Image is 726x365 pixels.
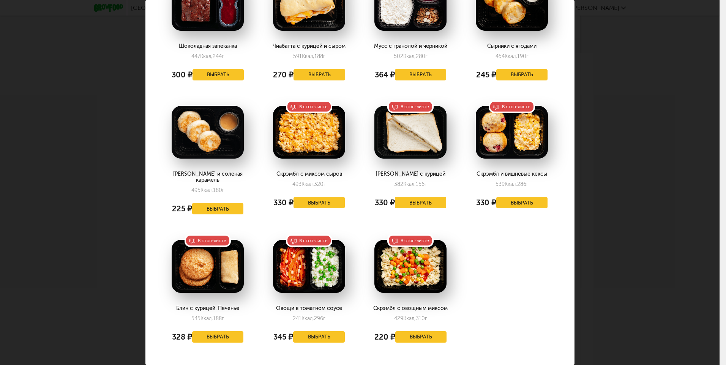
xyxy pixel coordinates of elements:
div: В стоп-листе [286,100,332,113]
span: г [222,315,224,322]
div: 495 180 [191,187,224,194]
span: г [324,181,326,187]
button: Выбрать [293,331,345,343]
div: 330 ₽ [476,195,496,210]
button: Выбрать [395,331,447,343]
div: 429 310 [394,315,427,322]
div: В стоп-листе [387,100,434,113]
button: Выбрать [294,69,345,80]
div: 270 ₽ [273,67,294,82]
div: 328 ₽ [172,329,192,345]
div: Мусс с гранолой и черникой [369,43,452,49]
div: В стоп-листе [387,234,434,247]
div: 539 286 [496,181,529,187]
div: 330 ₽ [375,195,395,210]
div: 447 244 [191,53,224,60]
button: Выбрать [192,331,244,343]
span: г [425,53,428,60]
div: 591 188 [293,53,325,60]
span: Ккал, [403,53,416,60]
div: [PERSON_NAME] с курицей [369,171,452,177]
span: г [425,315,427,322]
div: Сырники с ягодами [470,43,553,49]
div: Блин с курицей. Печенье [166,305,249,312]
div: 545 188 [191,315,224,322]
button: Выбрать [193,69,244,80]
span: г [526,53,529,60]
div: 502 280 [394,53,428,60]
img: big_eqx7M5hQj0AiPcM4.png [172,106,244,159]
img: big_mOe8z449M5M7lfOZ.png [273,240,345,293]
span: г [425,181,427,187]
img: big_Vflctm2eBDXkk70t.png [374,106,447,159]
div: 300 ₽ [172,67,193,82]
div: Овощи в томатном соусе [267,305,350,312]
div: 225 ₽ [172,201,192,216]
button: Выбрать [496,197,548,208]
div: 220 ₽ [374,329,395,345]
span: Ккал, [301,315,314,322]
div: Скрэмбл и вишневые кексы [470,171,553,177]
span: Ккал, [200,187,213,194]
span: г [222,53,224,60]
div: 364 ₽ [375,67,395,82]
span: Ккал, [505,53,517,60]
div: 241 296 [293,315,325,322]
button: Выбрать [395,197,447,208]
span: Ккал, [200,315,213,322]
span: г [526,181,529,187]
span: г [323,315,325,322]
div: В стоп-листе [286,234,332,247]
button: Выбрать [192,203,244,214]
div: Шоколадная запеканка [166,43,249,49]
div: 382 156 [394,181,427,187]
div: Скрэмбл с овощным миксом [369,305,452,312]
span: г [323,53,325,60]
div: Чиабатта с курицей и сыром [267,43,350,49]
div: 454 190 [496,53,529,60]
button: Выбрать [294,197,345,208]
span: Ккал, [403,315,416,322]
img: big_1H6WvZbWQIruyNuJ.png [172,240,244,293]
span: Ккал, [302,53,314,60]
div: [PERSON_NAME] и соленая карамель [166,171,249,183]
div: В стоп-листе [489,100,535,113]
div: 345 ₽ [273,329,293,345]
button: Выбрать [395,69,447,80]
img: big_fO5N4WWqvRcL2cb8.png [273,106,345,159]
div: В стоп-листе [185,234,231,247]
div: 245 ₽ [476,67,496,82]
img: big_nGaHh9KMYtJ1l6S0.png [374,240,447,293]
button: Выбрать [496,69,548,80]
span: Ккал, [200,53,213,60]
div: Скрэмбл с миксом сыров [267,171,350,177]
span: Ккал, [403,181,416,187]
span: Ккал, [301,181,314,187]
div: 493 320 [292,181,326,187]
span: г [222,187,224,194]
div: 330 ₽ [273,195,294,210]
span: Ккал, [505,181,517,187]
img: big_n9l4KMbTDapZjgR7.png [476,106,548,159]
